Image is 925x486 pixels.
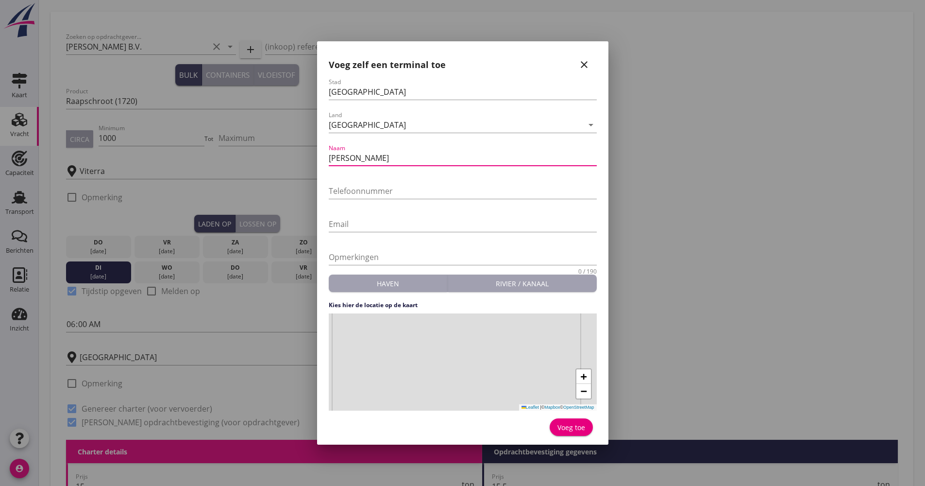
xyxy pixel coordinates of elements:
div: Voeg toe [557,422,585,433]
a: Leaflet [521,405,539,410]
a: Mapbox [544,405,560,410]
div: 0 / 190 [578,269,597,275]
h4: Kies hier de locatie op de kaart [329,301,597,310]
i: close [578,59,590,70]
span: | [540,405,541,410]
i: arrow_drop_down [585,119,597,131]
input: Opmerkingen [329,249,597,265]
input: Naam [329,150,597,166]
button: Haven [329,275,448,292]
div: Rivier / kanaal [452,278,593,289]
span: + [580,370,587,382]
h2: Voeg zelf een terminal toe [329,58,446,71]
div: © © [519,404,597,411]
input: Email [329,216,597,232]
input: Stad [329,84,597,100]
button: Rivier / kanaal [448,275,597,292]
div: Haven [333,278,443,289]
a: Zoom out [576,384,591,399]
input: Telefoonnummer [329,183,597,199]
div: [GEOGRAPHIC_DATA] [329,121,406,129]
button: Voeg toe [550,418,593,436]
span: − [580,385,587,397]
a: OpenStreetMap [563,405,594,410]
a: Zoom in [576,369,591,384]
